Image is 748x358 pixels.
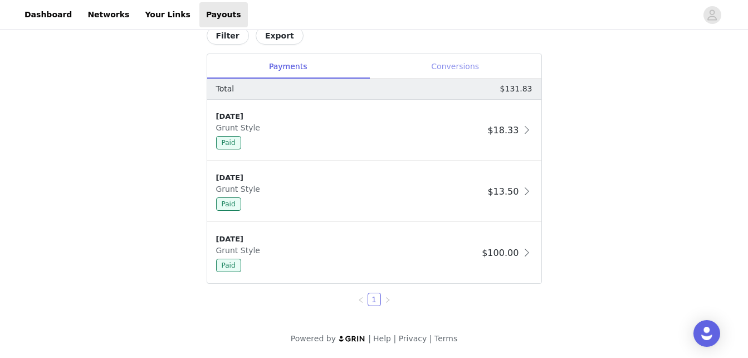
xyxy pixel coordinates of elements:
a: Terms [434,334,457,343]
a: Your Links [138,2,197,27]
span: | [368,334,371,343]
span: $18.33 [487,125,519,136]
span: Grunt Style [216,123,265,132]
span: Grunt Style [216,246,265,255]
div: [DATE] [216,111,483,122]
a: Help [373,334,391,343]
a: Privacy [399,334,427,343]
span: $100.00 [482,248,519,258]
div: clickable-list-item [207,100,541,161]
span: Grunt Style [216,185,265,193]
div: [DATE] [216,172,483,183]
a: Networks [81,2,136,27]
div: Open Intercom Messenger [693,320,720,347]
a: Payouts [199,2,248,27]
button: Export [256,27,304,45]
div: clickable-list-item [207,222,541,283]
span: Paid [216,259,241,272]
p: $131.83 [500,83,532,95]
span: Powered by [291,334,336,343]
div: [DATE] [216,234,478,245]
span: | [429,334,432,343]
i: icon: left [358,297,364,303]
p: Total [216,83,234,95]
span: $13.50 [487,186,519,197]
li: Next Page [381,293,394,306]
a: Dashboard [18,2,79,27]
button: Filter [207,27,249,45]
span: Paid [216,136,241,149]
div: clickable-list-item [207,161,541,222]
i: icon: right [384,297,391,303]
div: Conversions [369,54,541,79]
img: logo [338,335,366,342]
li: Previous Page [354,293,368,306]
div: avatar [707,6,717,24]
span: | [393,334,396,343]
div: Payments [207,54,369,79]
li: 1 [368,293,381,306]
a: 1 [368,293,380,306]
span: Paid [216,197,241,211]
